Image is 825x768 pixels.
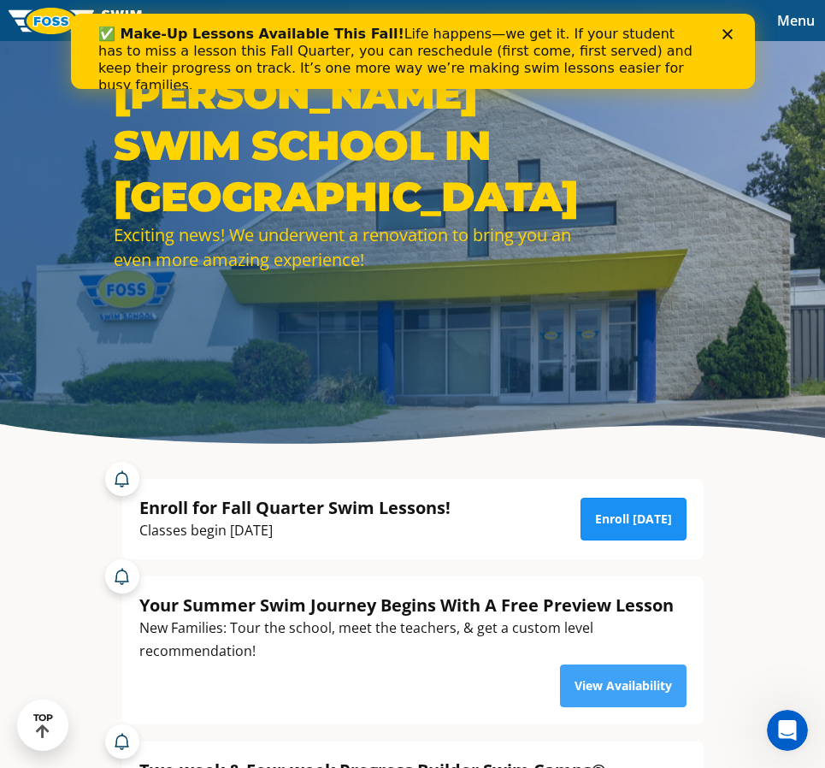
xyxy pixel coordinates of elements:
[27,12,629,80] div: Life happens—we get it. If your student has to miss a lesson this Fall Quarter, you can reschedul...
[777,11,815,30] span: Menu
[27,12,333,28] b: ✅ Make-Up Lessons Available This Fall!
[580,498,687,541] a: Enroll [DATE]
[71,14,755,89] iframe: Intercom live chat banner
[560,665,687,707] a: View Availability
[767,8,825,33] button: Toggle navigation
[139,519,451,542] div: Classes begin [DATE]
[139,617,687,663] div: New Families: Tour the school, meet the teachers, & get a custom level recommendation!
[9,8,155,34] img: FOSS Swim School Logo
[114,222,610,272] div: Exciting news! We underwent a renovation to bring you an even more amazing experience!
[139,594,687,617] div: Your Summer Swim Journey Begins With A Free Preview Lesson
[114,68,610,222] h1: [PERSON_NAME] SWIM SCHOOL IN [GEOGRAPHIC_DATA]
[651,15,669,26] div: Close
[139,496,451,519] div: Enroll for Fall Quarter Swim Lessons!
[767,710,808,751] iframe: Intercom live chat
[33,712,53,739] div: TOP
